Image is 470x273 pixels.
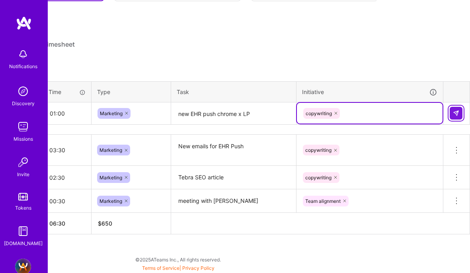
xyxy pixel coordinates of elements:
[100,110,123,116] span: Marketing
[49,88,86,96] div: Time
[14,135,33,143] div: Missions
[171,82,296,102] th: Task
[172,167,295,189] textarea: Tebra SEO article
[15,204,31,212] div: Tokens
[43,103,91,124] input: HH:MM
[306,110,332,116] span: copywriting
[15,154,31,170] img: Invite
[15,223,31,239] img: guide book
[15,46,31,62] img: bell
[142,265,179,271] a: Terms of Service
[92,82,171,102] th: Type
[305,198,341,204] span: Team alignment
[99,198,122,204] span: Marketing
[450,107,463,120] div: null
[302,87,437,96] div: Initiative
[16,16,32,30] img: logo
[4,239,43,247] div: [DOMAIN_NAME]
[172,190,295,212] textarea: meeting with [PERSON_NAME]
[99,147,122,153] span: Marketing
[99,175,122,181] span: Marketing
[453,110,459,116] img: Submit
[182,265,215,271] a: Privacy Policy
[18,193,28,200] img: tokens
[43,191,91,212] input: HH:MM
[305,175,332,181] span: copywriting
[172,103,295,124] textarea: new EHR push chrome x LP
[43,167,91,188] input: HH:MM
[305,147,332,153] span: copywriting
[142,265,215,271] span: |
[15,83,31,99] img: discovery
[98,220,112,227] span: $ 650
[17,170,29,179] div: Invite
[15,119,31,135] img: teamwork
[43,139,91,161] input: HH:MM
[43,213,92,234] th: 06:30
[12,99,35,108] div: Discovery
[172,136,295,165] textarea: New emails for EHR Push
[9,62,37,71] div: Notifications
